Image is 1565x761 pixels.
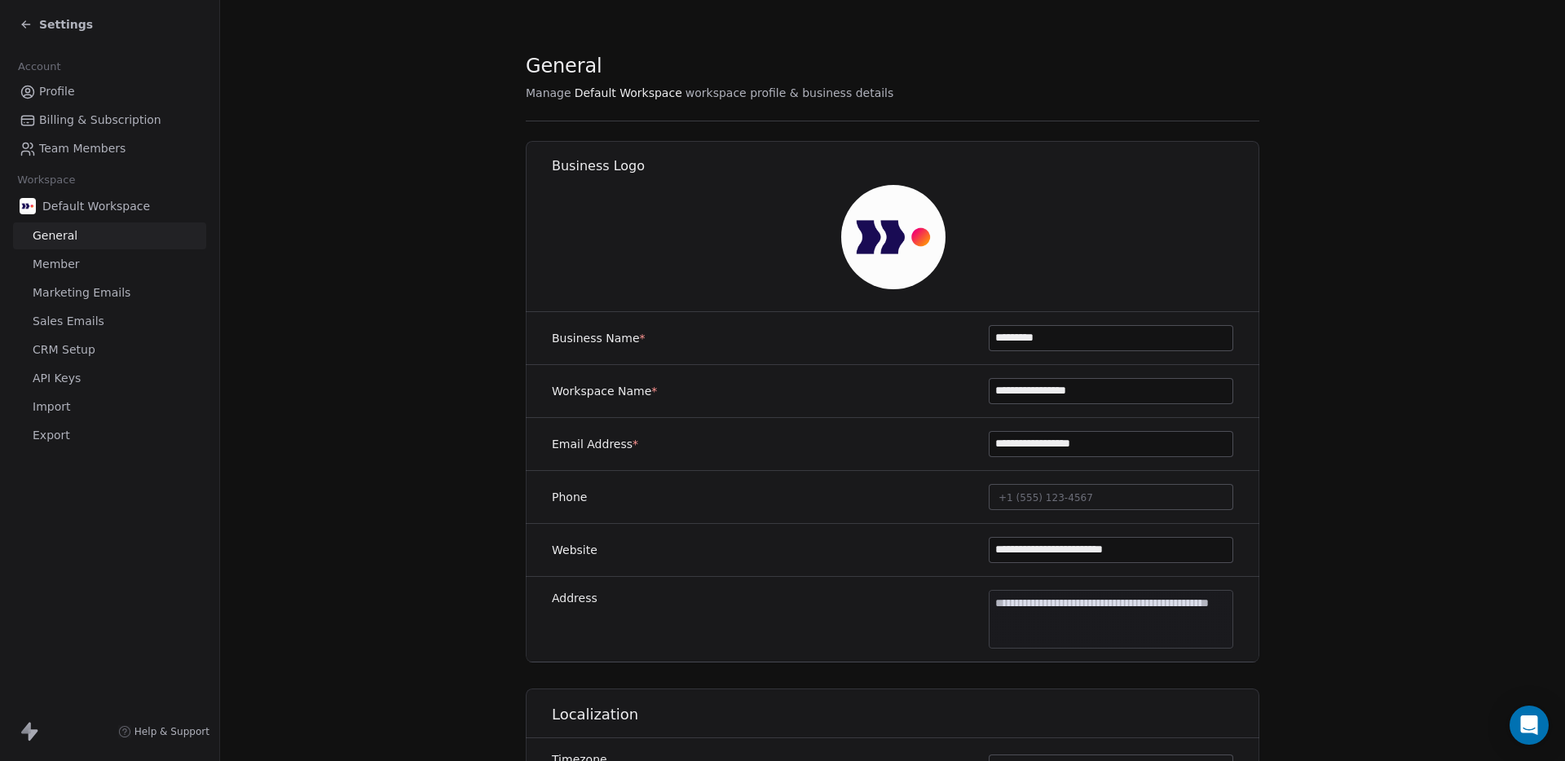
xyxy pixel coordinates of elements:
label: Workspace Name [552,383,657,399]
a: Sales Emails [13,308,206,335]
span: Default Workspace [42,198,150,214]
h1: Localization [552,705,1260,724]
label: Phone [552,489,587,505]
label: Email Address [552,436,638,452]
span: Team Members [39,140,126,157]
a: General [13,222,206,249]
span: CRM Setup [33,341,95,359]
span: General [526,54,602,78]
span: General [33,227,77,244]
a: Member [13,251,206,278]
a: Profile [13,78,206,105]
span: Profile [39,83,75,100]
label: Business Name [552,330,646,346]
span: +1 (555) 123-4567 [999,492,1093,504]
span: workspace profile & business details [686,85,894,101]
span: Billing & Subscription [39,112,161,129]
span: Account [11,55,68,79]
span: API Keys [33,370,81,387]
span: Export [33,427,70,444]
span: Help & Support [134,725,209,738]
span: Workspace [11,168,82,192]
a: Export [13,422,206,449]
a: Import [13,394,206,420]
span: Sales Emails [33,313,104,330]
a: Billing & Subscription [13,107,206,134]
a: CRM Setup [13,337,206,363]
span: Default Workspace [575,85,682,101]
a: Team Members [13,135,206,162]
a: Settings [20,16,93,33]
a: API Keys [13,365,206,392]
label: Address [552,590,597,606]
img: AVATAR%20METASKILL%20-%20Colori%20Positivo.png [841,185,946,289]
img: AVATAR%20METASKILL%20-%20Colori%20Positivo.png [20,198,36,214]
span: Import [33,398,70,416]
span: Member [33,256,80,273]
div: Open Intercom Messenger [1510,706,1549,745]
span: Settings [39,16,93,33]
h1: Business Logo [552,157,1260,175]
button: +1 (555) 123-4567 [989,484,1233,510]
a: Marketing Emails [13,279,206,306]
span: Marketing Emails [33,284,130,301]
label: Website [552,542,597,558]
a: Help & Support [118,725,209,738]
span: Manage [526,85,571,101]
